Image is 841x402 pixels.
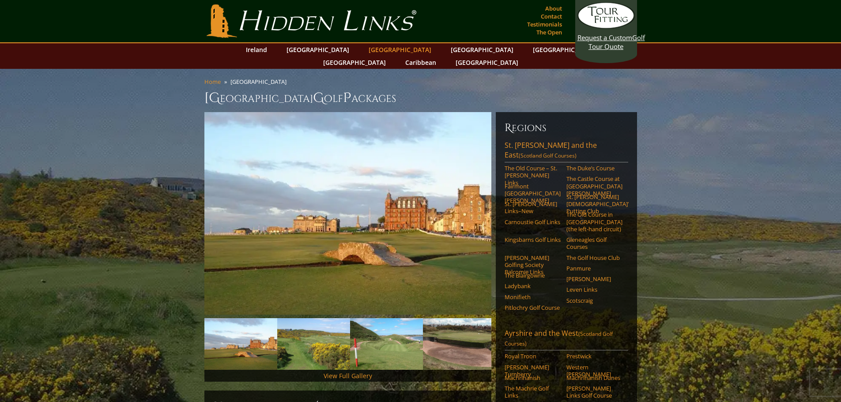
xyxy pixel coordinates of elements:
h6: Regions [505,121,628,135]
a: Western [PERSON_NAME] [566,364,622,378]
li: [GEOGRAPHIC_DATA] [230,78,290,86]
span: P [343,89,351,107]
a: The Machrie Golf Links [505,385,561,399]
a: The Old Course – St. [PERSON_NAME] Links [505,165,561,186]
a: The Duke’s Course [566,165,622,172]
a: [GEOGRAPHIC_DATA] [451,56,523,69]
a: Scotscraig [566,297,622,304]
a: The Golf House Club [566,254,622,261]
a: The Open [534,26,564,38]
a: Contact [539,10,564,23]
a: [PERSON_NAME] [566,275,622,282]
a: The Old Course in [GEOGRAPHIC_DATA] (the left-hand circuit) [566,211,622,233]
a: The Blairgowrie [505,272,561,279]
a: Leven Links [566,286,622,293]
a: Kingsbarns Golf Links [505,236,561,243]
a: [PERSON_NAME] Links Golf Course [566,385,622,399]
a: [GEOGRAPHIC_DATA] [364,43,436,56]
a: Machrihanish Dunes [566,374,622,381]
a: Panmure [566,265,622,272]
a: [GEOGRAPHIC_DATA] [319,56,390,69]
span: G [313,89,324,107]
span: (Scotland Golf Courses) [505,330,613,347]
a: [PERSON_NAME] Turnberry [505,364,561,378]
a: Caribbean [401,56,441,69]
a: Ireland [241,43,272,56]
a: St. [PERSON_NAME] and the East(Scotland Golf Courses) [505,140,628,162]
a: Home [204,78,221,86]
a: About [543,2,564,15]
span: (Scotland Golf Courses) [519,152,577,159]
a: Pitlochry Golf Course [505,304,561,311]
a: Gleneagles Golf Courses [566,236,622,251]
a: View Full Gallery [324,372,372,380]
a: Ayrshire and the West(Scotland Golf Courses) [505,328,628,350]
a: Fairmont [GEOGRAPHIC_DATA][PERSON_NAME] [505,183,561,204]
a: [GEOGRAPHIC_DATA] [282,43,354,56]
a: [PERSON_NAME] Golfing Society Balcomie Links [505,254,561,276]
a: Prestwick [566,353,622,360]
a: Royal Troon [505,353,561,360]
a: Monifieth [505,293,561,301]
a: Request a CustomGolf Tour Quote [577,2,635,51]
span: Request a Custom [577,33,632,42]
a: Carnoustie Golf Links [505,218,561,225]
a: [GEOGRAPHIC_DATA] [528,43,600,56]
a: St. [PERSON_NAME] [DEMOGRAPHIC_DATA]’ Putting Club [566,193,622,215]
a: The Castle Course at [GEOGRAPHIC_DATA][PERSON_NAME] [566,175,622,197]
a: Machrihanish [505,374,561,381]
a: St. [PERSON_NAME] Links–New [505,200,561,215]
a: [GEOGRAPHIC_DATA] [446,43,518,56]
h1: [GEOGRAPHIC_DATA] olf ackages [204,89,637,107]
a: Ladybank [505,282,561,289]
a: Testimonials [525,18,564,30]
